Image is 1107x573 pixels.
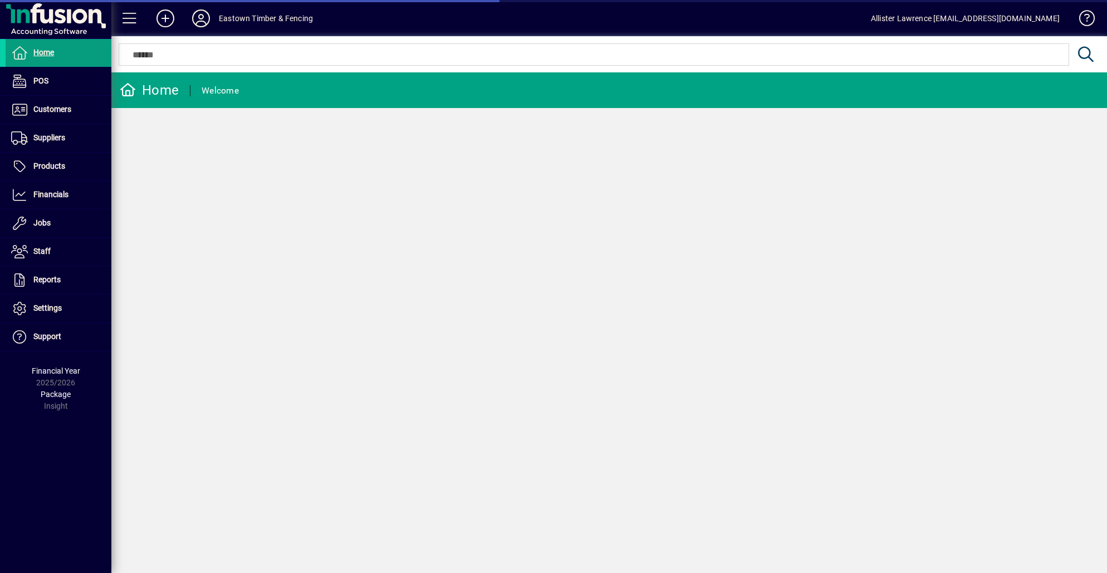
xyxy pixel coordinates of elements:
[6,266,111,294] a: Reports
[183,8,219,28] button: Profile
[148,8,183,28] button: Add
[871,9,1060,27] div: Allister Lawrence [EMAIL_ADDRESS][DOMAIN_NAME]
[6,67,111,95] a: POS
[33,247,51,256] span: Staff
[33,332,61,341] span: Support
[33,133,65,142] span: Suppliers
[6,238,111,266] a: Staff
[6,323,111,351] a: Support
[33,218,51,227] span: Jobs
[219,9,313,27] div: Eastown Timber & Fencing
[33,48,54,57] span: Home
[33,105,71,114] span: Customers
[120,81,179,99] div: Home
[41,390,71,399] span: Package
[202,82,239,100] div: Welcome
[33,161,65,170] span: Products
[6,181,111,209] a: Financials
[6,96,111,124] a: Customers
[6,124,111,152] a: Suppliers
[6,295,111,322] a: Settings
[1071,2,1093,38] a: Knowledge Base
[6,153,111,180] a: Products
[32,366,80,375] span: Financial Year
[33,76,48,85] span: POS
[33,303,62,312] span: Settings
[6,209,111,237] a: Jobs
[33,190,68,199] span: Financials
[33,275,61,284] span: Reports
